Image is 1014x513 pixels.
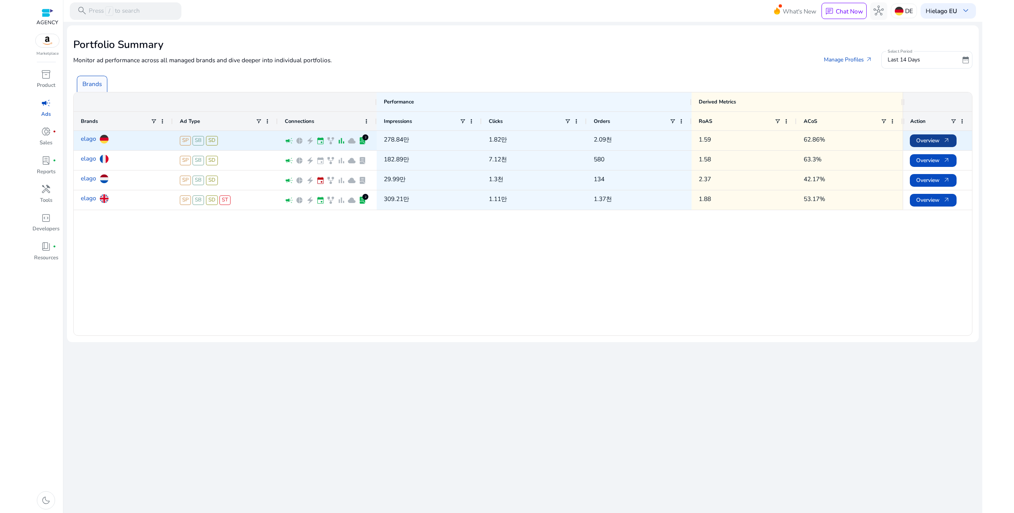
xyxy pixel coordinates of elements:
span: Orders [594,118,610,125]
span: bar_chart [337,196,346,205]
span: / [105,6,113,16]
a: handymanTools [32,182,60,211]
span: arrow_outward [865,56,873,63]
button: Overviewarrow_outward [910,134,957,147]
span: lab_profile [358,176,367,185]
span: fiber_manual_record [53,130,56,134]
img: nl.svg [100,174,109,183]
span: SD [206,156,218,165]
a: inventory_2Product [32,67,60,96]
p: DE [905,4,913,18]
p: 42.17% [804,171,825,187]
span: arrow_outward [943,177,950,184]
span: cloud [347,196,356,205]
span: event [316,156,325,165]
span: electric_bolt [306,176,314,185]
p: 1.11만 [489,191,507,207]
span: Performance [384,98,414,105]
span: lab_profile [358,136,367,145]
a: elago [81,191,96,206]
span: ACoS [804,118,817,125]
p: 1.88 [699,191,711,207]
span: event [316,136,325,145]
p: 309.21만 [384,191,409,207]
span: campaign [285,176,294,185]
button: Overviewarrow_outward [910,174,957,187]
a: elago [81,171,96,186]
span: pie_chart [295,136,304,145]
span: Action [910,118,926,125]
span: Derived Metrics [699,98,736,105]
p: 1.82만 [489,131,507,147]
img: fr.svg [100,155,109,163]
p: Sales [40,139,52,147]
span: bar_chart [337,136,346,145]
p: 29.99만 [384,171,406,187]
span: SB [193,195,204,205]
span: SP [180,195,191,205]
div: 2 [362,134,368,140]
span: family_history [326,136,335,145]
span: fiber_manual_record [53,159,56,163]
span: family_history [326,176,335,185]
span: arrow_outward [943,197,950,204]
span: Last 14 Days [888,56,920,63]
a: book_4fiber_manual_recordResources [32,239,60,268]
span: event [316,196,325,205]
p: Product [37,82,55,90]
p: 1.58 [699,151,711,167]
p: 53.17% [804,191,825,207]
span: Overview [916,172,950,188]
p: AGENCY [36,19,58,27]
p: 1.37천 [594,191,612,207]
span: book_4 [41,241,51,252]
span: event [316,176,325,185]
p: Chat Now [836,7,863,15]
p: 63.3% [804,151,821,167]
span: date_range [961,56,970,64]
span: Connections [285,118,314,125]
span: Brands [81,118,98,125]
button: Overviewarrow_outward [910,194,957,207]
button: chatChat Now [821,3,866,19]
span: ST [219,195,231,205]
button: hub [870,2,888,20]
p: Ads [41,111,51,119]
span: SB [193,176,204,185]
span: cloud [347,156,356,165]
h2: Portfolio Summary [73,38,972,51]
span: handyman [41,184,51,194]
span: cloud [347,136,356,145]
span: electric_bolt [306,196,314,205]
span: lab_profile [41,155,51,166]
img: de.svg [895,7,903,15]
span: inventory_2 [41,69,51,80]
img: de.svg [100,135,109,144]
button: Overviewarrow_outward [910,154,957,167]
span: pie_chart [295,196,304,205]
span: Clicks [489,118,503,125]
a: donut_smallfiber_manual_recordSales [32,125,60,153]
mat-label: Select Period [888,48,912,54]
span: family_history [326,156,335,165]
img: uk.svg [100,194,109,203]
span: dark_mode [41,495,51,505]
span: campaign [41,98,51,108]
span: campaign [285,196,294,205]
span: SD [206,195,218,205]
p: Press to search [89,6,140,16]
p: 7.12천 [489,151,507,167]
span: keyboard_arrow_down [961,6,971,16]
span: SD [206,136,218,145]
span: electric_bolt [306,156,314,165]
span: SP [180,156,191,165]
span: SB [193,136,204,145]
a: elago [81,131,96,147]
b: elago EU [932,7,957,15]
span: arrow_outward [943,157,950,164]
p: 134 [594,171,604,187]
a: code_blocksDevelopers [32,211,60,239]
span: family_history [326,196,335,205]
div: 2 [362,194,368,200]
span: pie_chart [295,156,304,165]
